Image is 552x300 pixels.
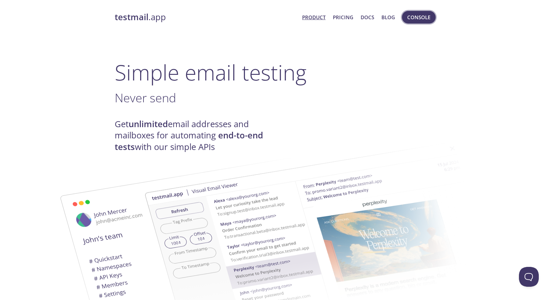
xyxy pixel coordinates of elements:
[519,267,539,287] iframe: Help Scout Beacon - Open
[333,13,353,22] a: Pricing
[361,13,374,22] a: Docs
[115,60,437,85] h1: Simple email testing
[407,13,430,22] span: Console
[115,89,176,106] span: Never send
[129,118,168,130] strong: unlimited
[115,11,148,23] strong: testmail
[302,13,326,22] a: Product
[402,11,436,24] button: Console
[115,119,276,153] h4: Get email addresses and mailboxes for automating with our simple APIs
[381,13,395,22] a: Blog
[115,129,263,152] strong: end-to-end tests
[115,12,297,23] a: testmail.app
